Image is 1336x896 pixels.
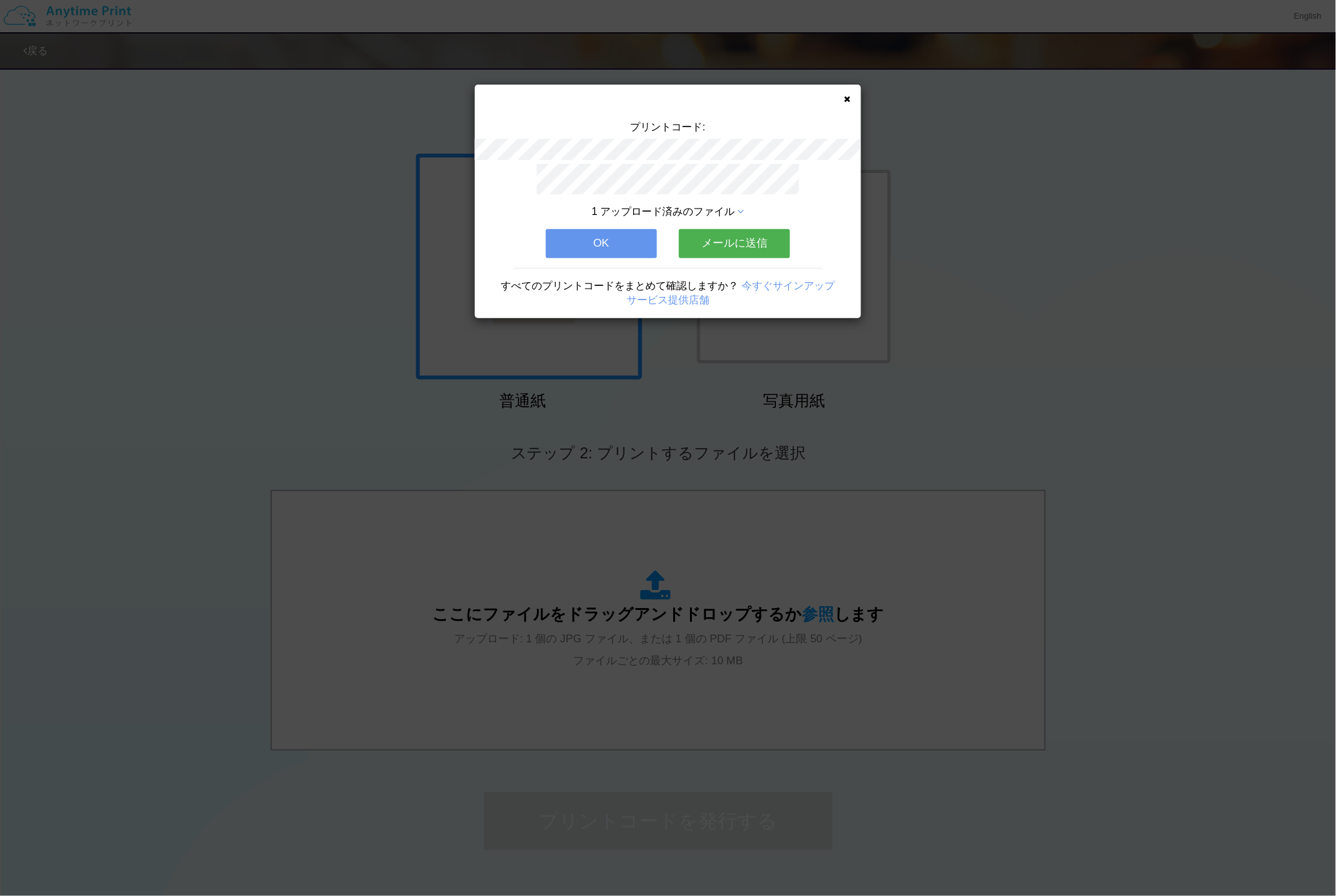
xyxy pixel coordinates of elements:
button: OK [546,229,657,258]
span: プリントコード: [631,121,705,132]
a: サービス提供店舗 [627,294,709,305]
span: 1 アップロード済みのファイル [592,206,735,217]
span: すべてのプリントコードをまとめて確認しますか？ [501,280,739,291]
button: メールに送信 [679,229,790,258]
a: 今すぐサインアップ [742,280,835,291]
